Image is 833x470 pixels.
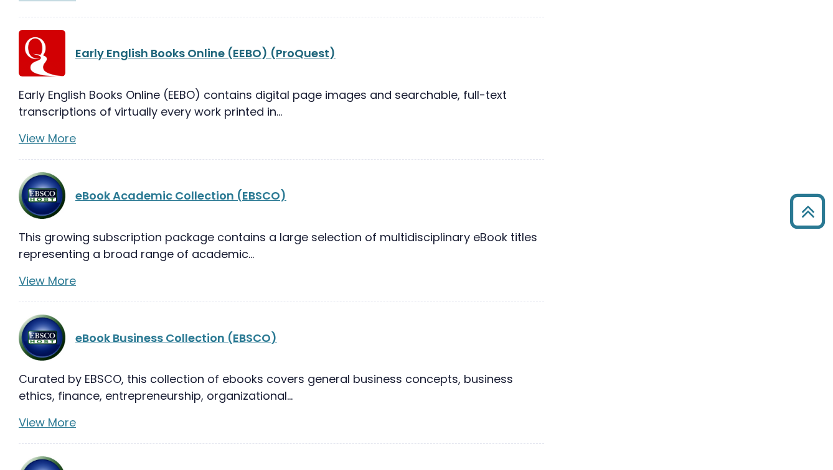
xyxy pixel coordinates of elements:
[19,415,76,430] a: View More
[19,371,544,404] p: Curated by EBSCO, this collection of ebooks covers general business concepts, business ethics, fi...
[19,131,76,146] a: View More
[785,200,830,223] a: Back to Top
[75,45,336,61] a: Early English Books Online (EEBO) (ProQuest)
[75,330,277,346] a: eBook Business Collection (EBSCO)
[19,273,76,288] a: View More
[19,86,544,120] p: Early English Books Online (EEBO) contains digital page images and searchable, full-text transcri...
[75,188,286,203] a: eBook Academic Collection (EBSCO)
[19,229,544,262] p: This growing subscription package contains a large selection of multidisciplinary eBook titles re...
